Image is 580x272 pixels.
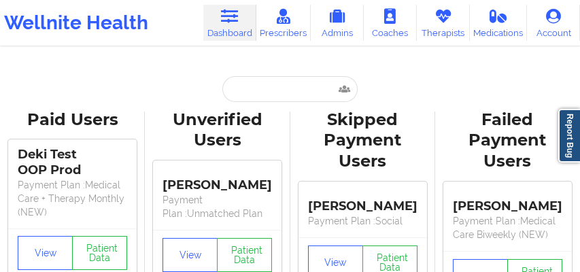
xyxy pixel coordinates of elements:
[417,5,470,41] a: Therapists
[453,188,562,214] div: [PERSON_NAME]
[163,167,272,193] div: [PERSON_NAME]
[470,5,527,41] a: Medications
[300,109,426,173] div: Skipped Payment Users
[72,236,127,270] button: Patient Data
[527,5,580,41] a: Account
[445,109,570,173] div: Failed Payment Users
[558,109,580,163] a: Report Bug
[18,147,127,178] div: Deki Test OOP Prod
[203,5,256,41] a: Dashboard
[308,188,417,214] div: [PERSON_NAME]
[217,238,272,272] button: Patient Data
[10,109,135,131] div: Paid Users
[311,5,364,41] a: Admins
[453,214,562,241] p: Payment Plan : Medical Care Biweekly (NEW)
[163,238,218,272] button: View
[154,109,280,152] div: Unverified Users
[364,5,417,41] a: Coaches
[18,178,127,219] p: Payment Plan : Medical Care + Therapy Monthly (NEW)
[18,236,73,270] button: View
[308,214,417,228] p: Payment Plan : Social
[163,193,272,220] p: Payment Plan : Unmatched Plan
[256,5,311,41] a: Prescribers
